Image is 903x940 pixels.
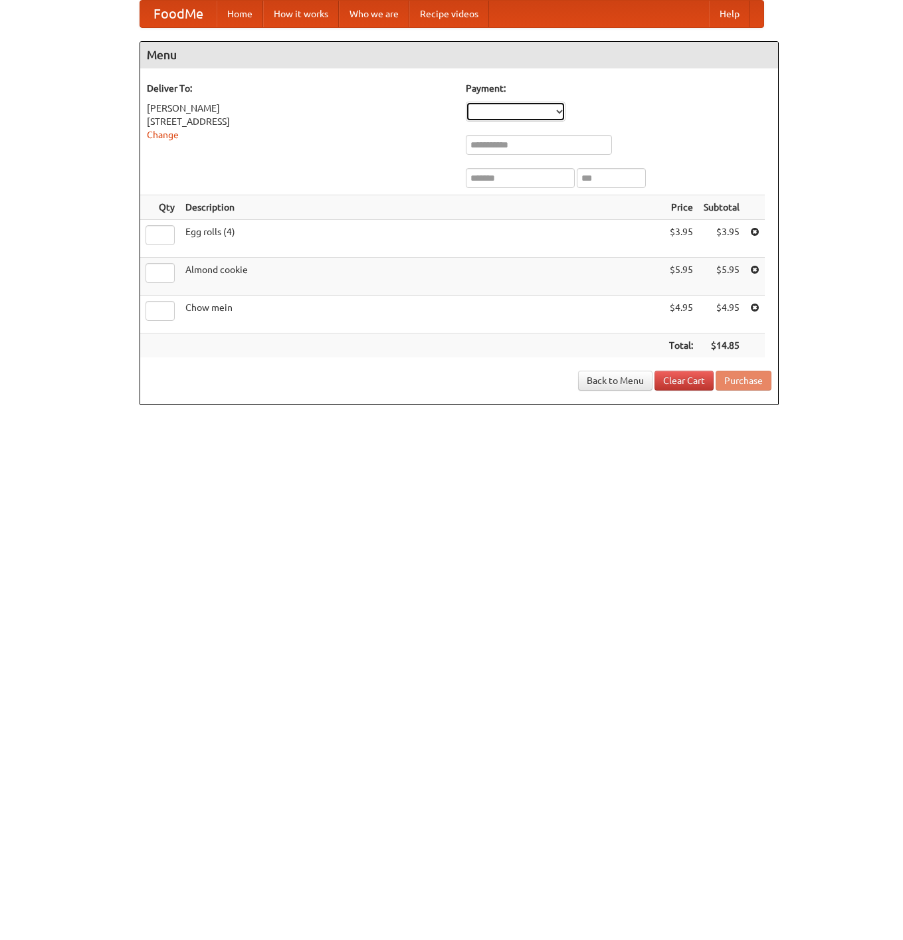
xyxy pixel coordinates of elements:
th: Total: [664,333,698,358]
td: $5.95 [698,258,745,296]
th: Description [180,195,664,220]
a: Change [147,130,179,140]
td: $4.95 [698,296,745,333]
a: Home [217,1,263,27]
th: Qty [140,195,180,220]
td: Almond cookie [180,258,664,296]
h4: Menu [140,42,778,68]
td: Egg rolls (4) [180,220,664,258]
td: $4.95 [664,296,698,333]
td: $3.95 [698,220,745,258]
td: Chow mein [180,296,664,333]
th: Subtotal [698,195,745,220]
a: How it works [263,1,339,27]
th: Price [664,195,698,220]
a: Help [709,1,750,27]
td: $3.95 [664,220,698,258]
th: $14.85 [698,333,745,358]
div: [PERSON_NAME] [147,102,452,115]
a: Who we are [339,1,409,27]
h5: Deliver To: [147,82,452,95]
a: FoodMe [140,1,217,27]
a: Recipe videos [409,1,489,27]
a: Back to Menu [578,371,652,391]
h5: Payment: [466,82,771,95]
div: [STREET_ADDRESS] [147,115,452,128]
a: Clear Cart [654,371,714,391]
button: Purchase [716,371,771,391]
td: $5.95 [664,258,698,296]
